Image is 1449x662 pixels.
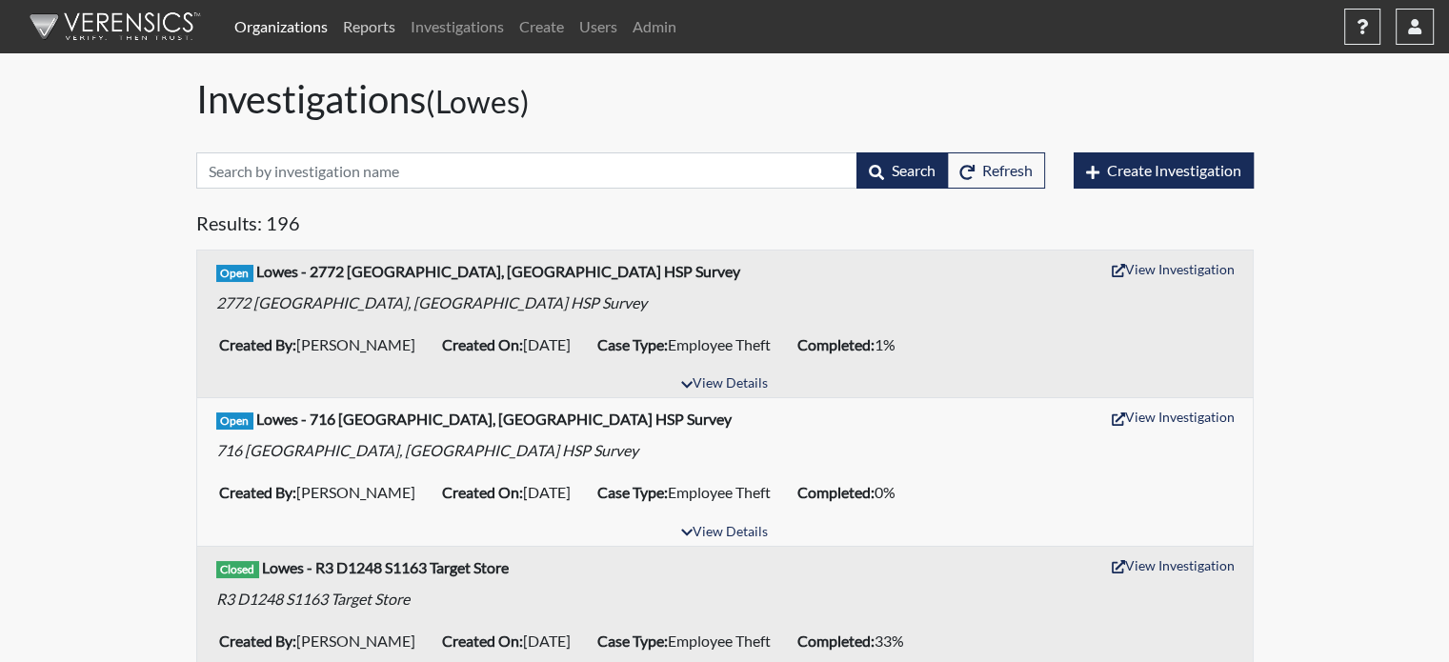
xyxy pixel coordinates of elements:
[790,330,915,360] li: 1%
[216,293,647,311] em: 2772 [GEOGRAPHIC_DATA], [GEOGRAPHIC_DATA] HSP Survey
[673,520,776,546] button: View Details
[947,152,1045,189] button: Refresh
[216,590,410,608] em: R3 D1248 S1163 Target Store
[892,161,936,179] span: Search
[434,626,590,656] li: [DATE]
[590,626,790,656] li: Employee Theft
[572,8,625,46] a: Users
[442,483,523,501] b: Created On:
[1107,161,1241,179] span: Create Investigation
[227,8,335,46] a: Organizations
[797,632,875,650] b: Completed:
[597,632,668,650] b: Case Type:
[1103,254,1243,284] button: View Investigation
[211,330,434,360] li: [PERSON_NAME]
[196,152,857,189] input: Search by investigation name
[1103,402,1243,431] button: View Investigation
[790,626,923,656] li: 33%
[219,335,296,353] b: Created By:
[982,161,1033,179] span: Refresh
[625,8,684,46] a: Admin
[434,330,590,360] li: [DATE]
[262,558,509,576] b: Lowes - R3 D1248 S1163 Target Store
[442,632,523,650] b: Created On:
[335,8,403,46] a: Reports
[219,632,296,650] b: Created By:
[856,152,948,189] button: Search
[256,410,732,428] b: Lowes - 716 [GEOGRAPHIC_DATA], [GEOGRAPHIC_DATA] HSP Survey
[219,483,296,501] b: Created By:
[797,335,875,353] b: Completed:
[426,83,530,120] small: (Lowes)
[797,483,875,501] b: Completed:
[590,477,790,508] li: Employee Theft
[196,211,1254,242] h5: Results: 196
[211,626,434,656] li: [PERSON_NAME]
[597,483,668,501] b: Case Type:
[216,265,254,282] span: Open
[512,8,572,46] a: Create
[196,76,1254,122] h1: Investigations
[434,477,590,508] li: [DATE]
[216,561,260,578] span: Closed
[256,262,740,280] b: Lowes - 2772 [GEOGRAPHIC_DATA], [GEOGRAPHIC_DATA] HSP Survey
[211,477,434,508] li: [PERSON_NAME]
[673,371,776,397] button: View Details
[597,335,668,353] b: Case Type:
[1074,152,1254,189] button: Create Investigation
[790,477,915,508] li: 0%
[1103,551,1243,580] button: View Investigation
[216,441,638,459] em: 716 [GEOGRAPHIC_DATA], [GEOGRAPHIC_DATA] HSP Survey
[216,412,254,430] span: Open
[403,8,512,46] a: Investigations
[442,335,523,353] b: Created On:
[590,330,790,360] li: Employee Theft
